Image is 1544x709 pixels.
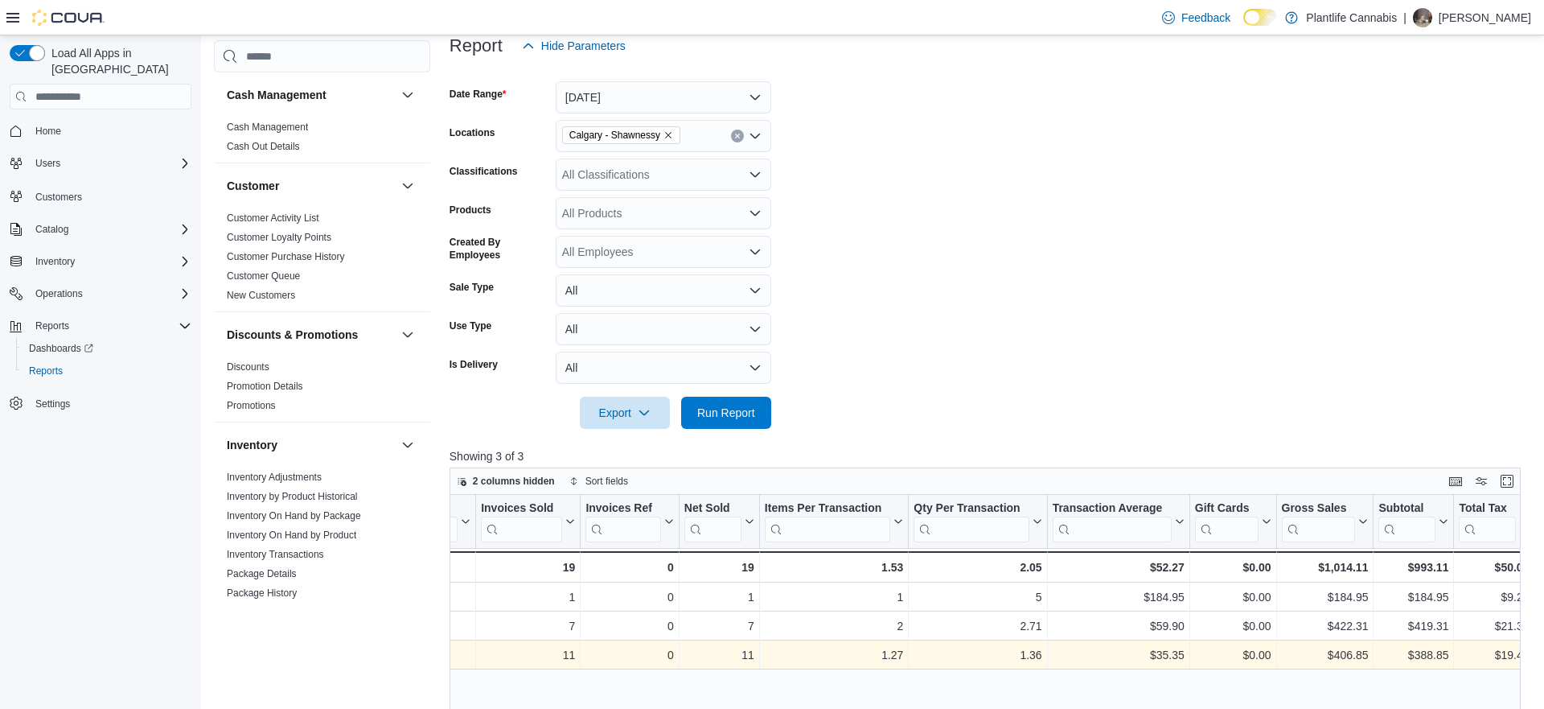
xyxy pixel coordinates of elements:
div: 0 [585,645,673,665]
div: Invoices Sold [481,501,562,517]
div: Items Per Transaction [765,501,891,542]
button: Reports [29,316,76,336]
a: Settings [29,394,76,414]
a: Package History [227,587,297,599]
div: $19.45 [1459,645,1529,665]
h3: Report [450,36,503,56]
button: Inventory [29,252,81,271]
span: Promotion Details [227,380,303,393]
div: [PERSON_NAME] [351,616,470,636]
span: Home [29,121,191,141]
div: Created Employee [351,501,458,517]
nav: Complex example [10,113,191,457]
span: Catalog [29,220,191,239]
div: Qty Per Transaction [914,501,1029,517]
div: Inventory [214,468,430,686]
span: Run Report [697,405,755,421]
div: $50.07 [1459,558,1529,577]
button: Invoices Ref [585,501,673,542]
button: Discounts & Promotions [227,327,395,343]
div: $1,014.11 [1281,558,1368,577]
span: Dashboards [29,342,93,355]
div: $184.95 [1052,587,1184,607]
button: Open list of options [749,130,762,142]
div: $0.00 [1195,645,1271,665]
div: Subtotal [1378,501,1435,517]
button: Open list of options [749,168,762,181]
button: Remove Calgary - Shawnessy from selection in this group [663,130,673,140]
div: 7 [684,616,754,636]
button: Export [580,397,670,429]
h3: Customer [227,178,279,194]
span: Reports [35,319,69,332]
button: All [556,352,771,384]
button: Settings [3,392,198,415]
a: Feedback [1156,2,1237,34]
button: Enter fullscreen [1497,472,1517,491]
span: Inventory by Product Historical [227,490,358,503]
button: Catalog [29,220,75,239]
div: 0 [585,587,673,607]
a: New Customers [227,290,295,301]
div: 19 [684,558,754,577]
span: Inventory On Hand by Package [227,509,361,522]
button: Users [3,152,198,175]
span: Inventory [35,255,75,268]
div: 1 [765,587,904,607]
div: 2 [765,616,904,636]
div: $184.95 [1378,587,1448,607]
div: Invoices Sold [481,501,562,542]
button: Keyboard shortcuts [1446,472,1465,491]
button: Open list of options [749,207,762,220]
div: 7 [481,616,575,636]
input: Dark Mode [1243,9,1277,26]
div: Net Sold [684,501,741,542]
div: [PERSON_NAME] [351,645,470,665]
button: Catalog [3,218,198,241]
button: [DATE] [556,81,771,113]
a: Customer Activity List [227,212,319,224]
button: Display options [1472,472,1491,491]
button: Net Sold [684,501,754,542]
button: Subtotal [1378,501,1448,542]
img: Cova [32,10,105,26]
span: Inventory On Hand by Product [227,529,356,542]
button: Sort fields [563,472,634,491]
div: 0 [585,558,673,577]
div: Subtotal [1378,501,1435,542]
span: Calgary - Shawnessy [562,126,680,144]
a: Inventory On Hand by Product [227,530,356,541]
span: Inventory [29,252,191,271]
button: Reports [3,315,198,337]
span: Cash Out Details [227,140,300,153]
div: 1.53 [765,558,904,577]
label: Classifications [450,165,518,178]
span: Package History [227,587,297,600]
span: Discounts [227,361,269,373]
p: | [1403,8,1406,27]
span: Home [35,125,61,138]
button: Gross Sales [1281,501,1368,542]
div: $35.35 [1052,645,1184,665]
a: Dashboards [23,339,100,358]
div: 1 [481,587,575,607]
span: 2 columns hidden [473,475,555,488]
button: Total Tax [1459,501,1529,542]
span: Dashboards [23,339,191,358]
div: Total Tax [1459,501,1516,517]
div: Gift Cards [1195,501,1259,517]
div: 1 [684,587,754,607]
div: Transaction Average [1052,501,1171,542]
button: All [556,313,771,345]
button: Clear input [731,130,744,142]
div: 5 [914,587,1041,607]
span: Sort fields [585,475,628,488]
button: Customer [398,176,417,196]
button: Customers [3,184,198,208]
button: Hide Parameters [515,30,632,62]
h3: Cash Management [227,87,326,103]
span: Users [29,154,191,173]
a: Customers [29,188,88,207]
div: 19 [481,558,575,577]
